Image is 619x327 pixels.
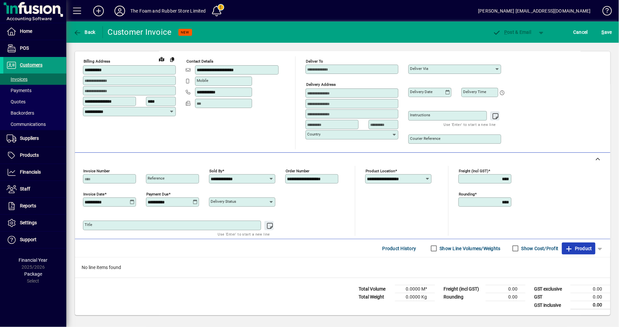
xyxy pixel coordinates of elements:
[20,237,36,242] span: Support
[355,293,395,301] td: Total Weight
[181,30,189,34] span: NEW
[3,96,66,107] a: Quotes
[167,54,177,65] button: Copy to Delivery address
[3,85,66,96] a: Payments
[24,271,42,277] span: Package
[463,89,486,94] mat-label: Delivery time
[7,110,34,116] span: Backorders
[3,215,66,231] a: Settings
[602,27,612,37] span: ave
[7,88,32,93] span: Payments
[20,220,37,225] span: Settings
[306,59,323,64] mat-label: Deliver To
[88,5,109,17] button: Add
[505,29,508,35] span: P
[410,89,433,94] mat-label: Delivery date
[286,169,309,173] mat-label: Order number
[3,164,66,181] a: Financials
[3,232,66,248] a: Support
[20,45,29,51] span: POS
[531,301,571,309] td: GST inclusive
[600,26,614,38] button: Save
[355,285,395,293] td: Total Volume
[307,132,320,136] mat-label: Country
[395,285,435,293] td: 0.0000 M³
[218,230,270,238] mat-hint: Use 'Enter' to start a new line
[20,28,32,34] span: Home
[209,169,222,173] mat-label: Sold by
[7,77,28,82] span: Invoices
[197,78,208,83] mat-label: Mobile
[380,243,419,254] button: Product History
[562,243,595,254] button: Product
[75,257,610,278] div: No line items found
[486,285,525,293] td: 0.00
[83,169,110,173] mat-label: Invoice number
[572,26,590,38] button: Cancel
[20,186,30,191] span: Staff
[3,130,66,147] a: Suppliers
[73,29,96,35] span: Back
[571,285,610,293] td: 0.00
[439,245,501,252] label: Show Line Volumes/Weights
[7,122,46,127] span: Communications
[410,66,428,71] mat-label: Deliver via
[66,26,103,38] app-page-header-button: Back
[130,6,206,16] div: The Foam and Rubber Store Limited
[410,113,430,117] mat-label: Instructions
[156,54,167,64] a: View on map
[3,107,66,119] a: Backorders
[109,5,130,17] button: Profile
[3,198,66,214] a: Reports
[85,222,92,227] mat-label: Title
[3,23,66,40] a: Home
[72,26,97,38] button: Back
[3,119,66,130] a: Communications
[444,121,496,128] mat-hint: Use 'Enter' to start a new line
[571,301,610,309] td: 0.00
[108,27,172,37] div: Customer Invoice
[459,169,488,173] mat-label: Freight (incl GST)
[597,1,611,23] a: Knowledge Base
[3,147,66,164] a: Products
[20,62,42,68] span: Customers
[440,293,486,301] td: Rounding
[148,176,165,181] mat-label: Reference
[20,136,39,141] span: Suppliers
[602,29,604,35] span: S
[478,6,591,16] div: [PERSON_NAME] [EMAIL_ADDRESS][DOMAIN_NAME]
[3,74,66,85] a: Invoices
[565,243,592,254] span: Product
[459,192,475,196] mat-label: Rounding
[146,192,169,196] mat-label: Payment due
[395,293,435,301] td: 0.0000 Kg
[382,243,416,254] span: Product History
[211,199,236,204] mat-label: Delivery status
[83,192,104,196] mat-label: Invoice date
[574,27,588,37] span: Cancel
[410,136,441,141] mat-label: Courier Reference
[531,293,571,301] td: GST
[20,152,39,158] span: Products
[520,245,559,252] label: Show Cost/Profit
[3,40,66,57] a: POS
[440,285,486,293] td: Freight (incl GST)
[366,169,395,173] mat-label: Product location
[19,257,48,263] span: Financial Year
[20,169,41,175] span: Financials
[493,29,531,35] span: ost & Email
[486,293,525,301] td: 0.00
[571,293,610,301] td: 0.00
[3,181,66,197] a: Staff
[7,99,26,104] span: Quotes
[20,203,36,208] span: Reports
[531,285,571,293] td: GST exclusive
[490,26,535,38] button: Post & Email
